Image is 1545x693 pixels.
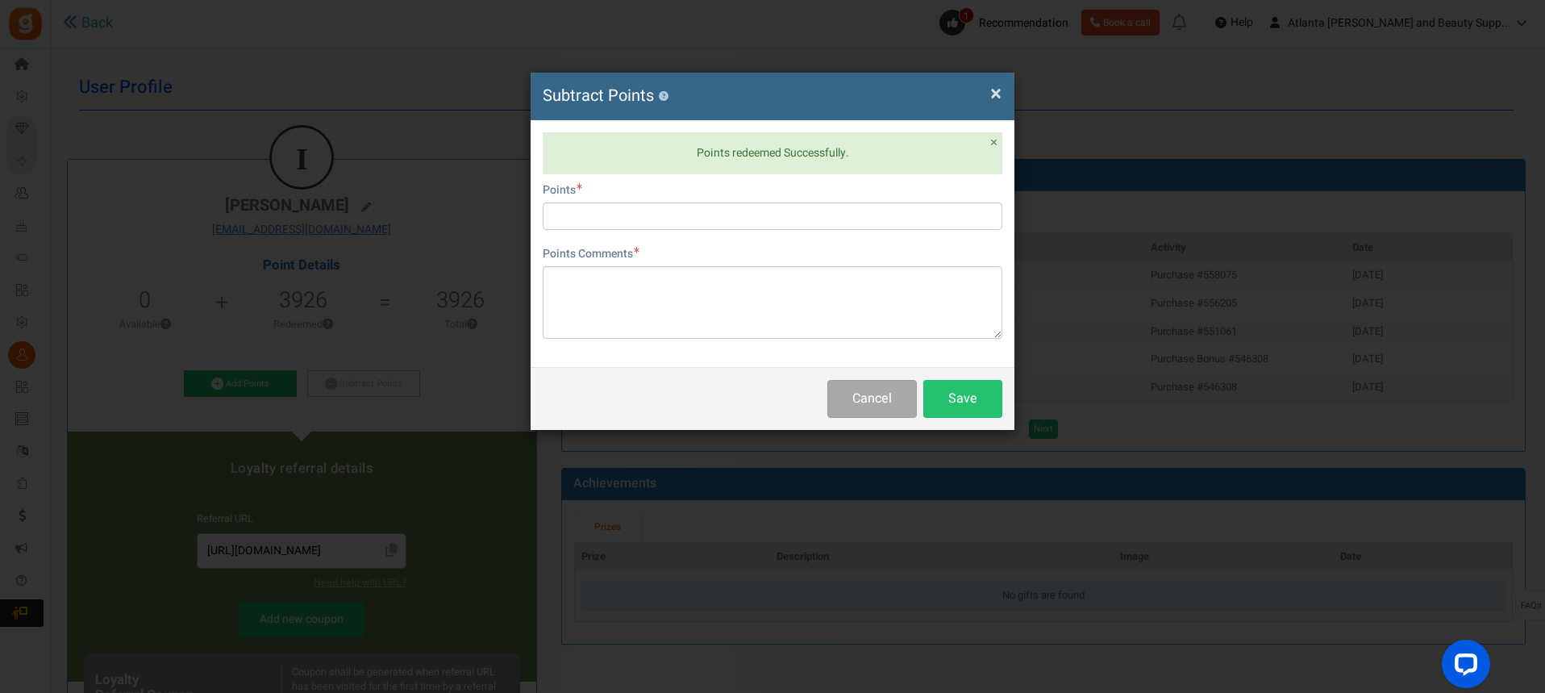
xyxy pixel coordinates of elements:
[658,91,668,102] button: ?
[827,380,917,418] button: Cancel
[543,182,582,198] label: Points
[543,246,639,262] label: Points Comments
[990,78,1002,109] span: ×
[990,132,997,152] span: ×
[543,85,1002,108] h4: Subtract Points
[543,132,1002,174] div: Points redeemed Successfully.
[923,380,1002,418] button: Save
